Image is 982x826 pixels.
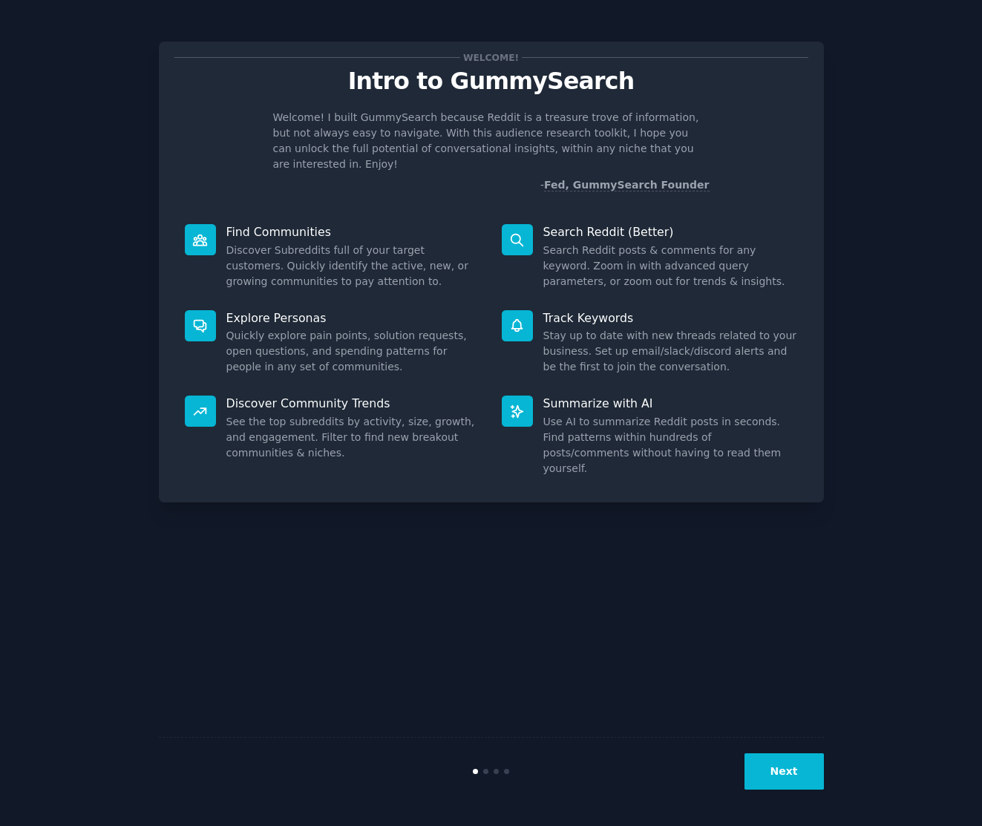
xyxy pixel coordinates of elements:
[543,414,798,476] dd: Use AI to summarize Reddit posts in seconds. Find patterns within hundreds of posts/comments with...
[460,50,521,65] span: Welcome!
[744,753,824,790] button: Next
[174,68,808,94] p: Intro to GummySearch
[543,243,798,289] dd: Search Reddit posts & comments for any keyword. Zoom in with advanced query parameters, or zoom o...
[543,224,798,240] p: Search Reddit (Better)
[226,414,481,461] dd: See the top subreddits by activity, size, growth, and engagement. Filter to find new breakout com...
[544,179,710,191] a: Fed, GummySearch Founder
[226,396,481,411] p: Discover Community Trends
[273,110,710,172] p: Welcome! I built GummySearch because Reddit is a treasure trove of information, but not always ea...
[226,243,481,289] dd: Discover Subreddits full of your target customers. Quickly identify the active, new, or growing c...
[540,177,710,193] div: -
[226,328,481,375] dd: Quickly explore pain points, solution requests, open questions, and spending patterns for people ...
[226,224,481,240] p: Find Communities
[543,396,798,411] p: Summarize with AI
[543,310,798,326] p: Track Keywords
[226,310,481,326] p: Explore Personas
[543,328,798,375] dd: Stay up to date with new threads related to your business. Set up email/slack/discord alerts and ...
